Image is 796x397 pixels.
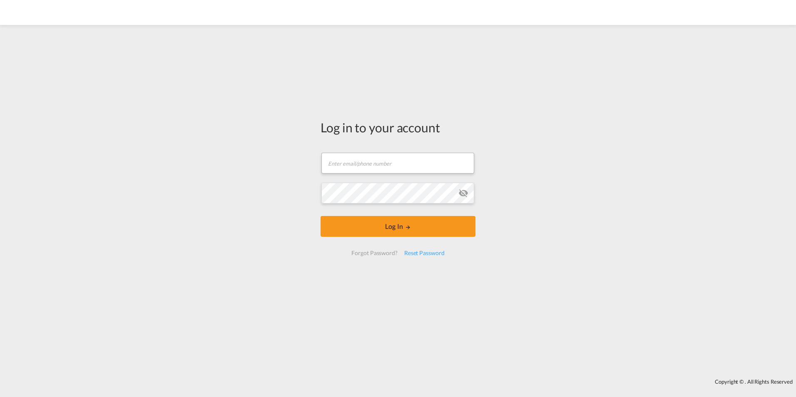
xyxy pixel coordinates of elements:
div: Reset Password [401,246,448,261]
div: Log in to your account [321,119,475,136]
input: Enter email/phone number [321,153,474,174]
div: Forgot Password? [348,246,400,261]
button: LOGIN [321,216,475,237]
md-icon: icon-eye-off [458,188,468,198]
